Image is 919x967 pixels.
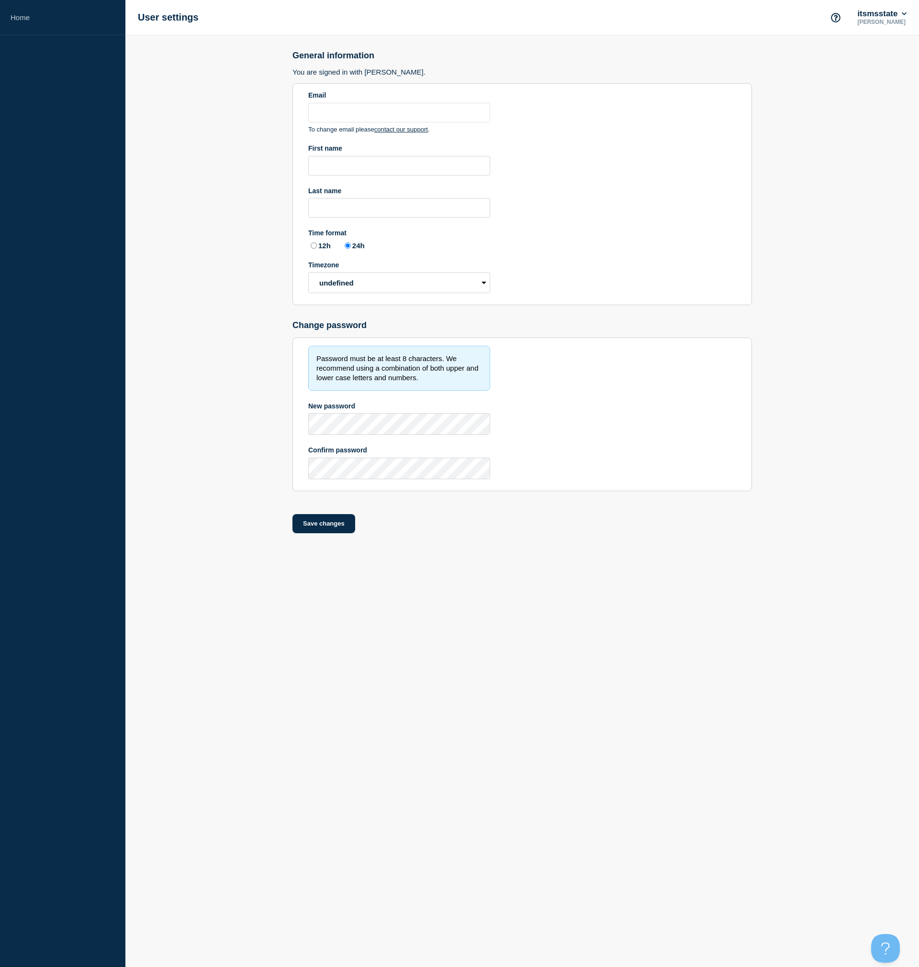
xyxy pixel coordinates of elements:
[308,413,490,435] input: New password
[374,126,428,133] a: contact our support
[308,91,490,99] div: Email
[308,458,490,479] input: Confirm password
[308,144,490,152] div: First name
[855,9,908,19] button: itsmsstate
[308,261,490,269] div: Timezone
[311,242,317,249] input: 12h
[308,241,331,250] label: 12h
[871,934,900,963] iframe: Help Scout Beacon - Open
[308,446,490,454] div: Confirm password
[292,68,752,76] h3: You are signed in with [PERSON_NAME].
[138,12,199,23] h1: User settings
[345,242,351,249] input: 24h
[308,198,490,218] input: Last name
[342,241,365,250] label: 24h
[292,514,355,533] button: Save changes
[308,346,490,391] div: Password must be at least 8 characters. We recommend using a combination of both upper and lower ...
[292,51,752,61] h2: General information
[855,19,908,25] p: [PERSON_NAME]
[308,402,490,410] div: New password
[826,8,846,28] button: Support
[308,103,490,122] input: Email
[292,320,752,330] h2: Change password
[308,187,490,195] div: Last name
[308,156,490,176] input: First name
[308,229,490,237] div: Time format
[308,126,490,133] div: To change email please .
